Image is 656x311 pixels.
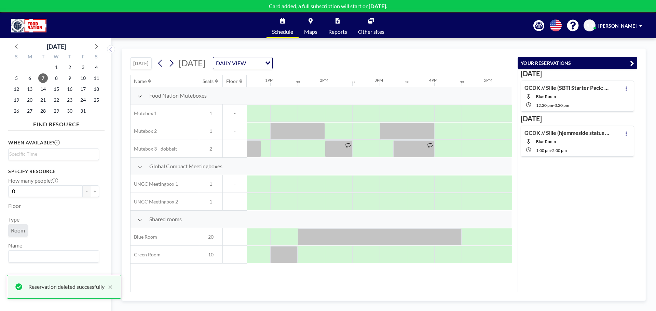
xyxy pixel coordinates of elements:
[552,148,567,153] span: 2:00 PM
[369,3,386,9] b: [DATE]
[199,181,222,187] span: 1
[223,234,247,240] span: -
[131,181,178,187] span: UNGC Meetingbox 1
[266,13,299,38] a: Schedule
[351,80,355,84] div: 30
[23,53,37,62] div: M
[223,181,247,187] span: -
[199,252,222,258] span: 10
[52,73,61,83] span: Wednesday, October 8, 2025
[353,13,390,38] a: Other sites
[358,29,384,34] span: Other sites
[223,199,247,205] span: -
[8,177,58,184] label: How many people?
[521,69,634,78] h3: [DATE]
[52,95,61,105] span: Wednesday, October 22, 2025
[8,202,21,209] label: Floor
[226,78,238,84] div: Floor
[248,59,261,68] input: Search for option
[524,84,610,91] h4: GCDK // Sille (SBTi Starter Pack: Session 3)
[8,118,105,128] h4: FIND RESOURCE
[131,128,157,134] span: Mutebox 2
[92,62,101,72] span: Saturday, October 4, 2025
[223,252,247,258] span: -
[265,77,274,83] div: 1PM
[213,57,272,69] div: Search for option
[8,216,19,223] label: Type
[63,53,76,62] div: T
[76,53,90,62] div: F
[272,29,293,34] span: Schedule
[90,53,103,62] div: S
[521,114,634,123] h3: [DATE]
[38,106,48,116] span: Tuesday, October 28, 2025
[223,128,247,134] span: -
[25,95,35,105] span: Monday, October 20, 2025
[199,146,222,152] span: 2
[28,283,105,291] div: Reservation deleted successfully
[78,95,88,105] span: Friday, October 24, 2025
[37,53,50,62] div: T
[518,57,637,69] button: YOUR RESERVATIONS
[374,77,383,83] div: 3PM
[131,199,178,205] span: UNGC Meetingbox 2
[553,103,555,108] span: -
[536,148,551,153] span: 1:00 PM
[555,103,569,108] span: 3:30 PM
[8,242,22,249] label: Name
[134,78,147,84] div: Name
[296,80,300,84] div: 30
[52,84,61,94] span: Wednesday, October 15, 2025
[149,92,207,99] span: Food Nation Muteboxes
[323,13,353,38] a: Reports
[65,95,74,105] span: Thursday, October 23, 2025
[12,95,21,105] span: Sunday, October 19, 2025
[223,146,247,152] span: -
[215,59,247,68] span: DAILY VIEW
[25,84,35,94] span: Monday, October 13, 2025
[587,23,593,29] span: SD
[91,185,99,197] button: +
[10,53,23,62] div: S
[203,78,214,84] div: Seats
[131,252,161,258] span: Green Room
[78,84,88,94] span: Friday, October 17, 2025
[149,163,222,170] span: Global Compact Meetingboxes
[199,199,222,205] span: 1
[9,252,95,261] input: Search for option
[131,146,177,152] span: Mutebox 3 - dobbelt
[12,73,21,83] span: Sunday, October 5, 2025
[25,106,35,116] span: Monday, October 27, 2025
[9,150,95,158] input: Search for option
[149,216,182,223] span: Shared rooms
[304,29,317,34] span: Maps
[52,62,61,72] span: Wednesday, October 1, 2025
[130,57,152,69] button: [DATE]
[78,73,88,83] span: Friday, October 10, 2025
[179,58,206,68] span: [DATE]
[38,95,48,105] span: Tuesday, October 21, 2025
[536,94,556,99] span: Blue Room
[598,23,637,29] span: [PERSON_NAME]
[8,168,99,174] h3: Specify resource
[131,234,157,240] span: Blue Room
[92,84,101,94] span: Saturday, October 18, 2025
[223,110,247,116] span: -
[524,129,610,136] h4: GCDK // Sille (hjemmeside status + opdateringer)
[52,106,61,116] span: Wednesday, October 29, 2025
[320,77,328,83] div: 2PM
[47,42,66,51] div: [DATE]
[12,84,21,94] span: Sunday, October 12, 2025
[199,110,222,116] span: 1
[429,77,438,83] div: 4PM
[9,251,99,262] div: Search for option
[299,13,323,38] a: Maps
[460,80,464,84] div: 30
[11,227,25,234] span: Room
[38,84,48,94] span: Tuesday, October 14, 2025
[50,53,63,62] div: W
[484,77,492,83] div: 5PM
[38,73,48,83] span: Tuesday, October 7, 2025
[328,29,347,34] span: Reports
[551,148,552,153] span: -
